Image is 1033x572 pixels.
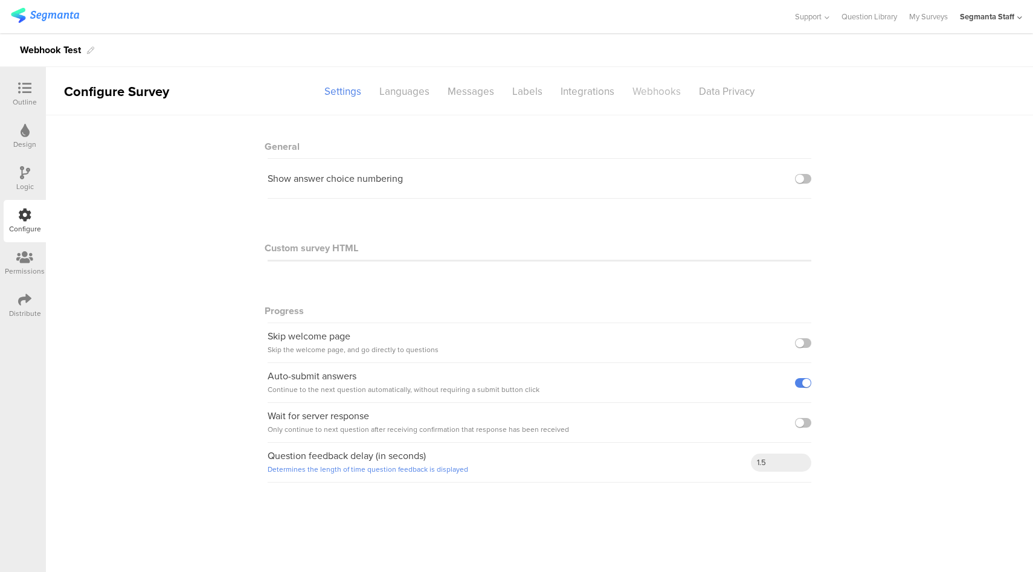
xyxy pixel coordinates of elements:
[11,8,79,23] img: segmanta logo
[268,292,811,323] div: Progress
[268,384,539,395] span: Continue to the next question automatically, without requiring a submit button click
[268,241,811,255] div: Custom survey HTML
[268,127,811,159] div: General
[315,81,370,102] div: Settings
[20,40,81,60] div: Webhook Test
[268,344,439,355] span: Skip the welcome page, and go directly to questions
[552,81,623,102] div: Integrations
[795,11,822,22] span: Support
[268,370,539,396] div: Auto-submit answers
[503,81,552,102] div: Labels
[9,308,41,319] div: Distribute
[268,424,569,435] span: Only continue to next question after receiving confirmation that response has been received
[370,81,439,102] div: Languages
[268,449,468,476] div: Question feedback delay (in seconds)
[13,139,36,150] div: Design
[46,82,185,101] div: Configure Survey
[268,464,468,475] a: Determines the length of time question feedback is displayed
[13,97,37,108] div: Outline
[268,410,569,436] div: Wait for server response
[439,81,503,102] div: Messages
[5,266,45,277] div: Permissions
[268,172,403,185] div: Show answer choice numbering
[690,81,764,102] div: Data Privacy
[9,223,41,234] div: Configure
[623,81,690,102] div: Webhooks
[268,330,439,356] div: Skip welcome page
[16,181,34,192] div: Logic
[960,11,1014,22] div: Segmanta Staff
